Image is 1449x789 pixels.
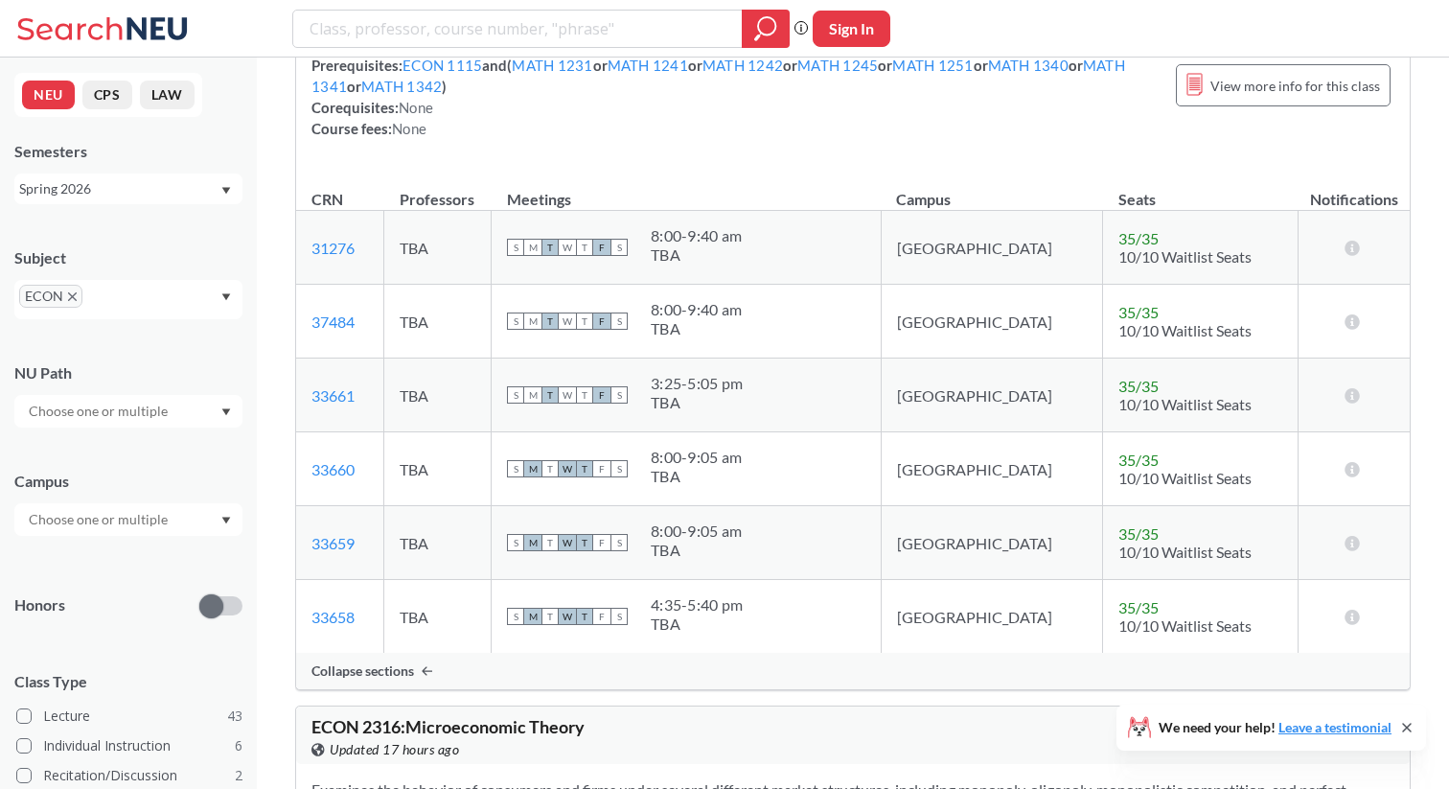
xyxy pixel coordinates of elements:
div: TBA [651,541,742,560]
span: S [507,239,524,256]
div: 8:00 - 9:40 am [651,300,742,319]
span: T [576,608,593,625]
span: 10/10 Waitlist Seats [1118,247,1252,266]
span: T [576,386,593,404]
span: T [541,460,559,477]
td: TBA [384,359,492,432]
span: 10/10 Waitlist Seats [1118,616,1252,635]
p: Honors [14,594,65,616]
span: T [576,239,593,256]
span: S [507,608,524,625]
span: T [576,313,593,330]
td: [GEOGRAPHIC_DATA] [881,359,1102,432]
div: TBA [651,319,742,338]
span: T [576,534,593,551]
span: S [507,313,524,330]
span: ECON 2316 : Microeconomic Theory [311,716,585,737]
div: TBA [651,615,743,634]
span: F [593,608,610,625]
span: F [593,313,610,330]
div: TBA [651,245,742,265]
div: CRN [311,189,343,210]
div: NUPaths: Prerequisites: and ( or or or or or or or ) Corequisites: Course fees: [311,34,1157,139]
span: We need your help! [1159,721,1391,734]
div: Campus [14,471,242,492]
span: 6 [235,735,242,756]
div: Spring 2026Dropdown arrow [14,174,242,204]
span: M [524,239,541,256]
span: None [399,99,433,116]
td: [GEOGRAPHIC_DATA] [881,432,1102,506]
td: TBA [384,211,492,285]
div: TBA [651,393,743,412]
td: [GEOGRAPHIC_DATA] [881,211,1102,285]
a: Leave a testimonial [1278,719,1391,735]
span: M [524,313,541,330]
span: 35 / 35 [1118,229,1159,247]
svg: Dropdown arrow [221,187,231,195]
span: F [593,534,610,551]
a: 33658 [311,608,355,626]
button: LAW [140,81,195,109]
th: Professors [384,170,492,211]
span: 10/10 Waitlist Seats [1118,543,1252,561]
label: Individual Instruction [16,733,242,758]
span: T [541,608,559,625]
svg: Dropdown arrow [221,517,231,524]
a: 37484 [311,313,355,331]
span: W [559,386,576,404]
svg: Dropdown arrow [221,293,231,301]
span: 2 [235,765,242,786]
div: ECONX to remove pillDropdown arrow [14,280,242,319]
span: W [559,460,576,477]
span: S [610,239,628,256]
a: 33659 [311,534,355,552]
span: M [524,386,541,404]
button: NEU [22,81,75,109]
span: T [576,460,593,477]
span: T [541,534,559,551]
div: 8:00 - 9:05 am [651,522,742,541]
div: 4:35 - 5:40 pm [651,595,743,615]
svg: Dropdown arrow [221,408,231,416]
span: W [559,313,576,330]
td: TBA [384,580,492,654]
td: TBA [384,432,492,506]
label: Lecture [16,704,242,729]
button: Sign In [813,11,890,47]
span: 10/10 Waitlist Seats [1118,469,1252,487]
div: Collapse sections [296,653,1410,689]
td: TBA [384,285,492,359]
a: MATH 1340 [988,57,1069,74]
a: MATH 1231 [512,57,592,74]
a: 33661 [311,386,355,405]
span: S [507,460,524,477]
span: T [541,313,559,330]
span: S [610,313,628,330]
th: Meetings [492,170,882,211]
a: 33660 [311,460,355,478]
span: F [593,386,610,404]
span: F [593,239,610,256]
span: S [610,608,628,625]
span: Updated 17 hours ago [330,739,459,760]
th: Seats [1103,170,1299,211]
div: Semesters [14,141,242,162]
a: MATH 1251 [892,57,973,74]
a: 31276 [311,239,355,257]
span: None [392,120,426,137]
span: W [559,239,576,256]
a: MATH 1241 [608,57,688,74]
span: 10/10 Waitlist Seats [1118,321,1252,339]
span: 35 / 35 [1118,598,1159,616]
svg: X to remove pill [68,292,77,301]
span: T [541,239,559,256]
td: [GEOGRAPHIC_DATA] [881,285,1102,359]
span: 35 / 35 [1118,451,1159,469]
svg: magnifying glass [754,15,777,42]
td: [GEOGRAPHIC_DATA] [881,506,1102,580]
span: S [610,534,628,551]
a: MATH 1245 [797,57,878,74]
span: View more info for this class [1210,74,1380,98]
span: 43 [227,706,242,727]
